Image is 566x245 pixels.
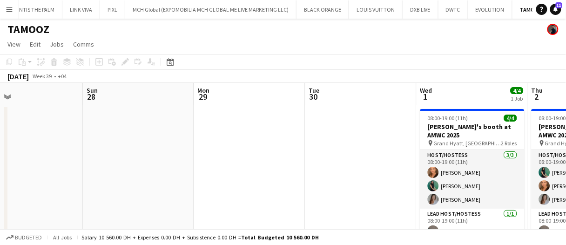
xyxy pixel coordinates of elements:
span: View [7,40,20,48]
button: PIXL [100,0,125,19]
div: [DATE] [7,72,29,81]
span: 4/4 [504,115,517,122]
span: 29 [196,91,210,102]
div: +04 [58,73,67,80]
div: 1 Job [511,95,523,102]
span: Week 39 [31,73,54,80]
button: TAMOOZ [512,0,551,19]
span: 2 [530,91,543,102]
span: All jobs [51,234,74,241]
span: Sun [87,86,98,95]
a: Comms [69,38,98,50]
button: LINK VIVA [62,0,100,19]
app-job-card: 08:00-19:00 (11h)4/4[PERSON_NAME]'s booth at AMWC 2025 Grand Hyatt, [GEOGRAPHIC_DATA]2 RolesHost/... [420,109,525,240]
span: 08:00-19:00 (11h) [428,115,468,122]
a: 11 [550,4,561,15]
button: Budgeted [5,232,43,243]
span: 1 [419,91,432,102]
span: 11 [556,2,562,8]
h3: [PERSON_NAME]'s booth at AMWC 2025 [420,122,525,139]
span: Mon [198,86,210,95]
app-card-role: Lead Host/Hostess1/108:00-19:00 (11h)[PERSON_NAME] [420,209,525,240]
span: Thu [532,86,543,95]
app-card-role: Host/Hostess3/308:00-19:00 (11h)[PERSON_NAME][PERSON_NAME][PERSON_NAME] [420,150,525,209]
a: Edit [26,38,44,50]
span: Total Budgeted 10 560.00 DH [241,234,319,241]
a: Jobs [46,38,67,50]
button: DWTC [438,0,468,19]
span: 4/4 [511,87,524,94]
span: Comms [73,40,94,48]
span: Tue [309,86,320,95]
button: LOUIS VUITTON [349,0,403,19]
span: Jobs [50,40,64,48]
h1: TAMOOZ [7,22,49,36]
span: Wed [420,86,432,95]
button: BLACK ORANGE [296,0,349,19]
span: 28 [85,91,98,102]
app-user-avatar: Mohamed Arafa [547,24,559,35]
a: View [4,38,24,50]
span: Budgeted [15,234,42,241]
button: EVOLUTION [468,0,512,19]
span: Grand Hyatt, [GEOGRAPHIC_DATA] [434,140,501,147]
button: DXB LIVE [403,0,438,19]
button: MCH Global (EXPOMOBILIA MCH GLOBAL ME LIVE MARKETING LLC) [125,0,296,19]
span: 30 [308,91,320,102]
span: Edit [30,40,40,48]
div: Salary 10 560.00 DH + Expenses 0.00 DH + Subsistence 0.00 DH = [81,234,319,241]
span: 2 Roles [501,140,517,147]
